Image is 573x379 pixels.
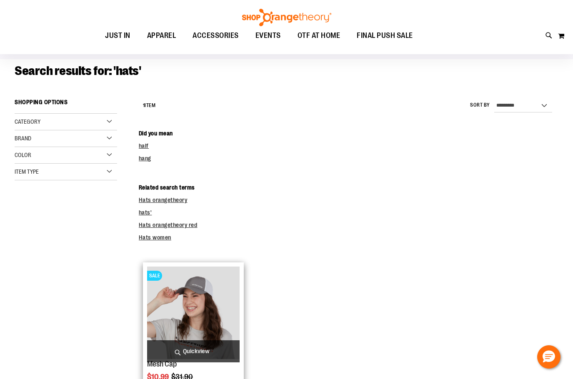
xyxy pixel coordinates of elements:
[298,26,340,45] span: OTF AT HOME
[15,64,141,78] span: Search results for: 'hats'
[184,26,247,45] a: ACCESSORIES
[147,271,162,281] span: SALE
[147,267,240,359] img: Product image for Orangetheory Mesh Cap
[139,155,151,162] a: hang
[147,267,240,360] a: Product image for Orangetheory Mesh CapSALE
[537,345,560,369] button: Hello, have a question? Let’s chat.
[348,26,421,45] a: FINAL PUSH SALE
[139,234,171,241] a: Hats women
[241,9,333,26] img: Shop Orangetheory
[15,95,117,114] strong: Shopping Options
[15,152,31,158] span: Color
[139,209,152,216] a: hats'
[15,135,31,142] span: Brand
[139,222,198,228] a: Hats orangetheory red
[139,26,185,45] a: APPAREL
[193,26,239,45] span: ACCESSORIES
[357,26,413,45] span: FINAL PUSH SALE
[105,26,130,45] span: JUST IN
[470,102,490,109] label: Sort By
[147,340,240,362] a: Quickview
[255,26,281,45] span: EVENTS
[143,99,156,112] h2: Item
[139,183,558,192] dt: Related search terms
[97,26,139,45] a: JUST IN
[247,26,289,45] a: EVENTS
[139,129,558,137] dt: Did you mean
[147,360,177,368] a: Mesh Cap
[147,26,176,45] span: APPAREL
[139,142,149,149] a: half
[15,168,39,175] span: Item Type
[139,197,188,203] a: Hats orangetheory
[15,118,40,125] span: Category
[143,102,145,108] span: 1
[289,26,349,45] a: OTF AT HOME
